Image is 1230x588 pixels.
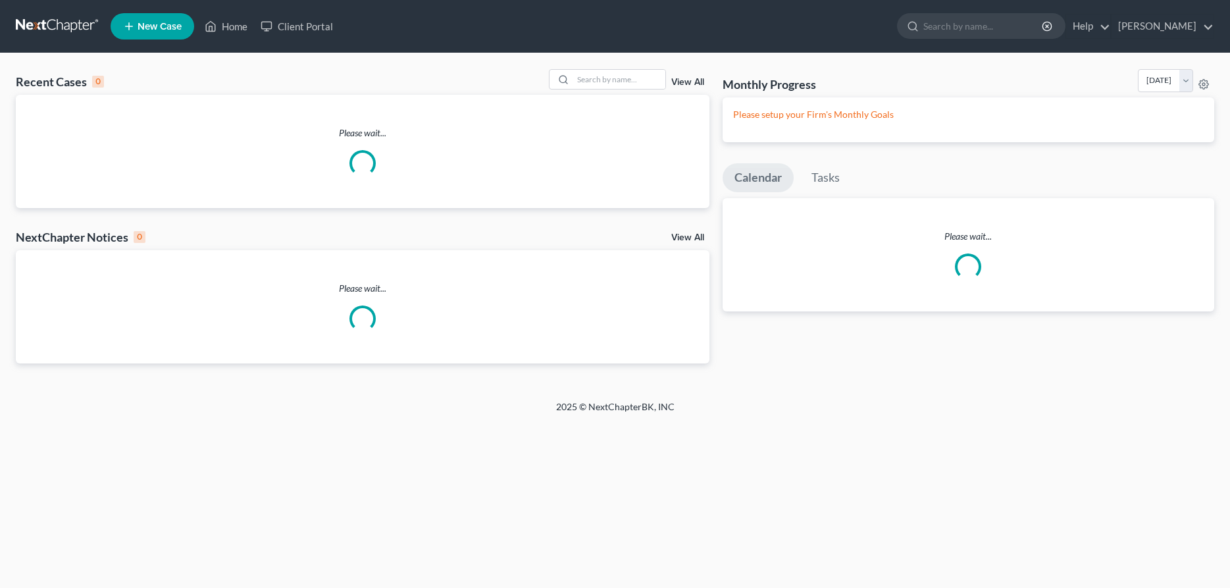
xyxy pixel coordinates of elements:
[923,14,1044,38] input: Search by name...
[800,163,852,192] a: Tasks
[573,70,665,89] input: Search by name...
[733,108,1204,121] p: Please setup your Firm's Monthly Goals
[671,78,704,87] a: View All
[723,230,1214,243] p: Please wait...
[240,400,990,424] div: 2025 © NextChapterBK, INC
[723,76,816,92] h3: Monthly Progress
[16,229,145,245] div: NextChapter Notices
[254,14,340,38] a: Client Portal
[16,74,104,90] div: Recent Cases
[92,76,104,88] div: 0
[1066,14,1110,38] a: Help
[198,14,254,38] a: Home
[671,233,704,242] a: View All
[1112,14,1214,38] a: [PERSON_NAME]
[138,22,182,32] span: New Case
[16,282,709,295] p: Please wait...
[16,126,709,140] p: Please wait...
[723,163,794,192] a: Calendar
[134,231,145,243] div: 0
